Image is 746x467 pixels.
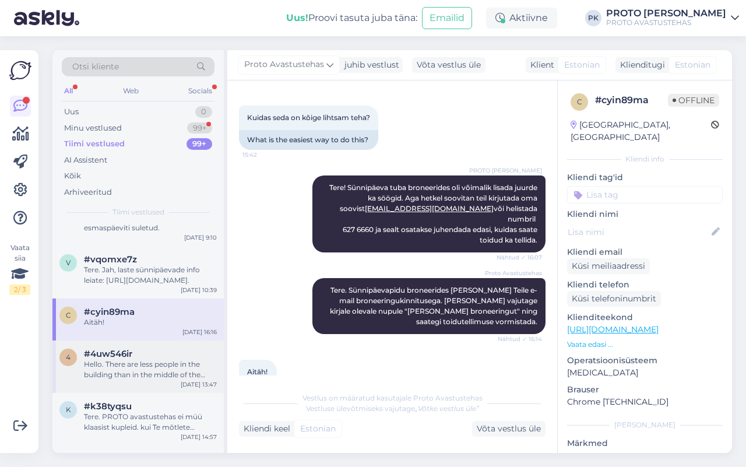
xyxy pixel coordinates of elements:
span: #cyin89ma [84,307,135,317]
div: Kliendi info [567,154,723,164]
p: Vaata edasi ... [567,339,723,350]
span: v [66,258,71,267]
div: PROTO [PERSON_NAME] [606,9,726,18]
span: Kuidas seda on kõige lihtsam teha? [247,113,370,122]
div: Võta vestlus üle [472,421,546,437]
input: Lisa nimi [568,226,709,238]
b: Uus! [286,12,308,23]
div: Arhiveeritud [64,187,112,198]
div: Klienditugi [615,59,665,71]
div: [DATE] 10:39 [181,286,217,294]
span: Estonian [675,59,710,71]
i: „Võtke vestlus üle” [415,404,479,413]
span: Tiimi vestlused [112,207,164,217]
span: c [66,311,71,319]
span: Tere! Sünnipäeva tuba broneerides oli võimalik lisada juurde ka söögid. Aga hetkel soovitan teil ... [329,183,539,244]
span: Aitäh! [247,367,268,376]
p: [MEDICAL_DATA] [567,367,723,379]
span: #vqomxe7z [84,254,137,265]
span: Proto Avastustehas [485,269,542,278]
div: # cyin89ma [595,93,668,107]
div: PROTO AVASTUSTEHAS [606,18,726,27]
span: Estonian [564,59,600,71]
div: juhib vestlust [340,59,399,71]
span: k [66,405,71,414]
div: Web [121,83,141,99]
div: Minu vestlused [64,122,122,134]
div: Vaata siia [9,243,30,295]
div: 99+ [187,122,212,134]
div: [DATE] 13:47 [181,380,217,389]
div: Tiimi vestlused [64,138,125,150]
p: Klienditeekond [567,311,723,324]
button: Emailid [422,7,472,29]
a: PROTO [PERSON_NAME]PROTO AVASTUSTEHAS [606,9,739,27]
a: [URL][DOMAIN_NAME] [567,324,659,335]
div: All [62,83,75,99]
div: PK [585,10,601,26]
div: Hello. There are less people in the building than in the middle of the summer so most exchibits a... [84,359,217,380]
a: [EMAIL_ADDRESS][DOMAIN_NAME] [365,204,494,213]
div: 0 [195,106,212,118]
span: Offline [668,94,719,107]
p: Kliendi email [567,246,723,258]
p: Kliendi tag'id [567,171,723,184]
span: #4uw546ir [84,349,132,359]
div: Tere. Jah, laste sünnipäevade info leiate: [URL][DOMAIN_NAME]. [84,265,217,286]
span: PROTO [PERSON_NAME] [469,166,542,175]
div: AI Assistent [64,155,107,166]
span: 15:42 [242,150,286,159]
div: Tere. PROTO avastustehas ei müü klaasist kupleid. kui Te mõtlete PROTO suveterrassi klaaskupleid,... [84,412,217,433]
div: [DATE] 14:57 [181,433,217,441]
div: Aitäh! [84,317,217,328]
span: Vestlus on määratud kasutajale Proto Avastustehas [302,394,483,402]
p: Brauser [567,384,723,396]
div: Küsi meiliaadressi [567,258,650,274]
div: Aktiivne [486,8,557,29]
span: Nähtud ✓ 16:07 [497,253,542,262]
input: Lisa tag [567,186,723,203]
div: What is the easiest way to do this? [239,130,378,150]
img: Askly Logo [9,59,31,82]
div: Klient [526,59,554,71]
div: [DATE] 9:10 [184,233,217,242]
div: Küsi telefoninumbrit [567,291,661,307]
span: Vestluse ülevõtmiseks vajutage [306,404,479,413]
span: c [577,97,582,106]
span: Proto Avastustehas [244,58,324,71]
p: Märkmed [567,437,723,450]
p: Chrome [TECHNICAL_ID] [567,396,723,408]
span: #k38tyqsu [84,401,132,412]
p: Kliendi nimi [567,208,723,220]
div: Uus [64,106,79,118]
div: [PERSON_NAME] [567,420,723,430]
div: Võta vestlus üle [412,57,485,73]
div: [DATE] 16:16 [182,328,217,336]
span: 4 [66,353,71,361]
div: Proovi tasuta juba täna: [286,11,417,25]
span: Estonian [300,423,336,435]
span: Nähtud ✓ 16:14 [498,335,542,343]
div: 2 / 3 [9,285,30,295]
div: Kliendi keel [239,423,290,435]
p: Operatsioonisüsteem [567,354,723,367]
p: Kliendi telefon [567,279,723,291]
span: Otsi kliente [72,61,119,73]
div: 99+ [186,138,212,150]
span: Tere. Sünnipäevapidu broneerides [PERSON_NAME] Teile e-mail broneeringukinnitusega. [PERSON_NAME]... [330,286,539,326]
div: [GEOGRAPHIC_DATA], [GEOGRAPHIC_DATA] [571,119,711,143]
div: Socials [186,83,214,99]
div: Kõik [64,170,81,182]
